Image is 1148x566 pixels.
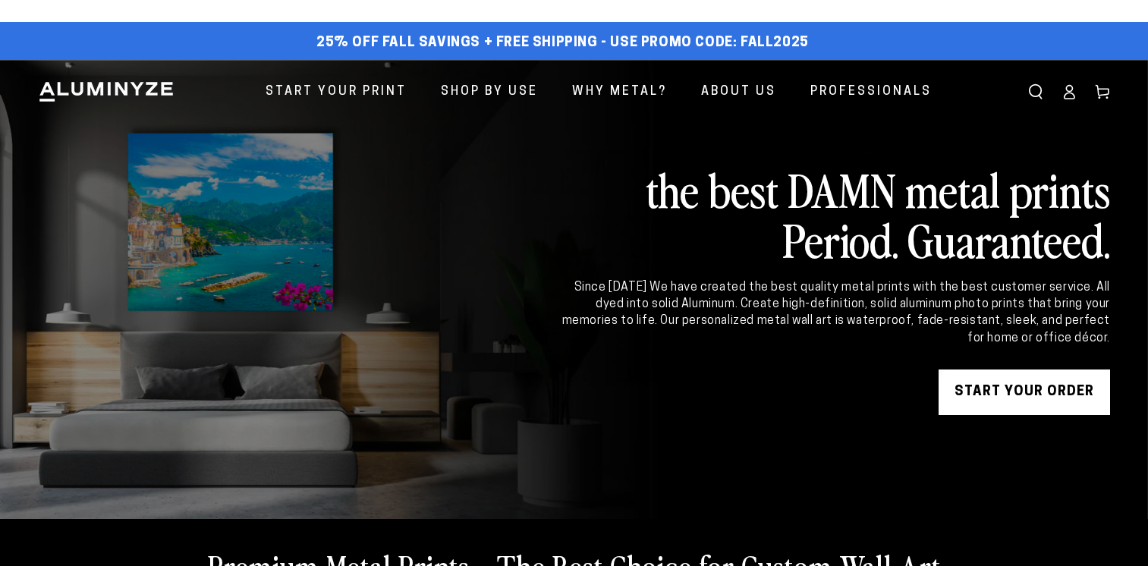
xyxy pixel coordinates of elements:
[316,35,809,52] span: 25% off FALL Savings + Free Shipping - Use Promo Code: FALL2025
[559,164,1110,264] h2: the best DAMN metal prints Period. Guaranteed.
[810,81,932,103] span: Professionals
[559,279,1110,347] div: Since [DATE] We have created the best quality metal prints with the best customer service. All dy...
[690,72,788,112] a: About Us
[799,72,943,112] a: Professionals
[561,72,678,112] a: Why Metal?
[429,72,549,112] a: Shop By Use
[572,81,667,103] span: Why Metal?
[254,72,418,112] a: Start Your Print
[266,81,407,103] span: Start Your Print
[441,81,538,103] span: Shop By Use
[38,80,175,103] img: Aluminyze
[701,81,776,103] span: About Us
[1019,75,1052,108] summary: Search our site
[939,369,1110,415] a: START YOUR Order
